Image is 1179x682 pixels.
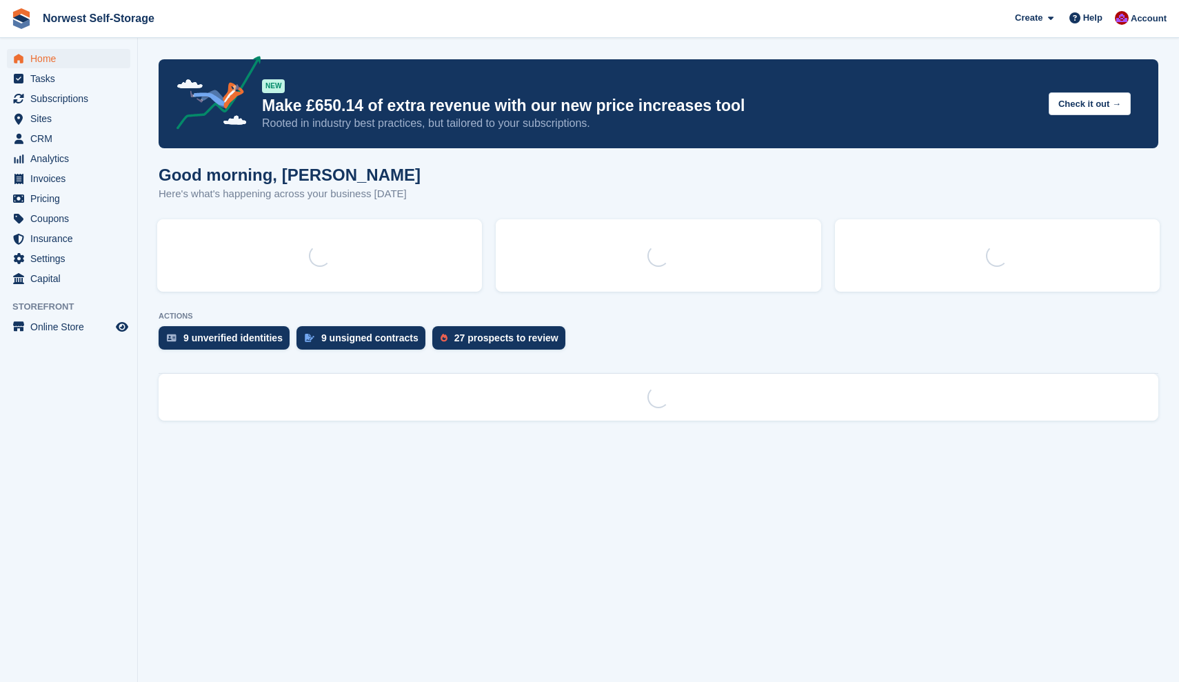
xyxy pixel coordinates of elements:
img: stora-icon-8386f47178a22dfd0bd8f6a31ec36ba5ce8667c1dd55bd0f319d3a0aa187defe.svg [11,8,32,29]
a: menu [7,189,130,208]
div: 9 unsigned contracts [321,332,419,343]
a: menu [7,169,130,188]
span: Insurance [30,229,113,248]
a: menu [7,69,130,88]
span: Pricing [30,189,113,208]
span: Account [1131,12,1167,26]
span: Storefront [12,300,137,314]
div: NEW [262,79,285,93]
p: Here's what's happening across your business [DATE] [159,186,421,202]
span: Sites [30,109,113,128]
span: Subscriptions [30,89,113,108]
a: menu [7,89,130,108]
img: prospect-51fa495bee0391a8d652442698ab0144808aea92771e9ea1ae160a38d050c398.svg [441,334,447,342]
span: Home [30,49,113,68]
span: Create [1015,11,1042,25]
a: 9 unsigned contracts [296,326,432,357]
a: 27 prospects to review [432,326,572,357]
span: Settings [30,249,113,268]
img: price-adjustments-announcement-icon-8257ccfd72463d97f412b2fc003d46551f7dbcb40ab6d574587a9cd5c0d94... [165,56,261,134]
p: Make £650.14 of extra revenue with our new price increases tool [262,96,1038,116]
span: Online Store [30,317,113,337]
span: Invoices [30,169,113,188]
a: menu [7,129,130,148]
a: menu [7,249,130,268]
p: Rooted in industry best practices, but tailored to your subscriptions. [262,116,1038,131]
p: ACTIONS [159,312,1158,321]
h1: Good morning, [PERSON_NAME] [159,166,421,184]
a: Preview store [114,319,130,335]
span: CRM [30,129,113,148]
span: Analytics [30,149,113,168]
span: Coupons [30,209,113,228]
div: 9 unverified identities [183,332,283,343]
a: 9 unverified identities [159,326,296,357]
a: Norwest Self-Storage [37,7,160,30]
a: menu [7,229,130,248]
a: menu [7,317,130,337]
div: 27 prospects to review [454,332,558,343]
span: Capital [30,269,113,288]
a: menu [7,269,130,288]
a: menu [7,149,130,168]
button: Check it out → [1049,92,1131,115]
img: contract_signature_icon-13c848040528278c33f63329250d36e43548de30e8caae1d1a13099fd9432cc5.svg [305,334,314,342]
img: verify_identity-adf6edd0f0f0b5bbfe63781bf79b02c33cf7c696d77639b501bdc392416b5a36.svg [167,334,177,342]
span: Help [1083,11,1102,25]
span: Tasks [30,69,113,88]
img: Daniel Grensinger [1115,11,1129,25]
a: menu [7,209,130,228]
a: menu [7,49,130,68]
a: menu [7,109,130,128]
